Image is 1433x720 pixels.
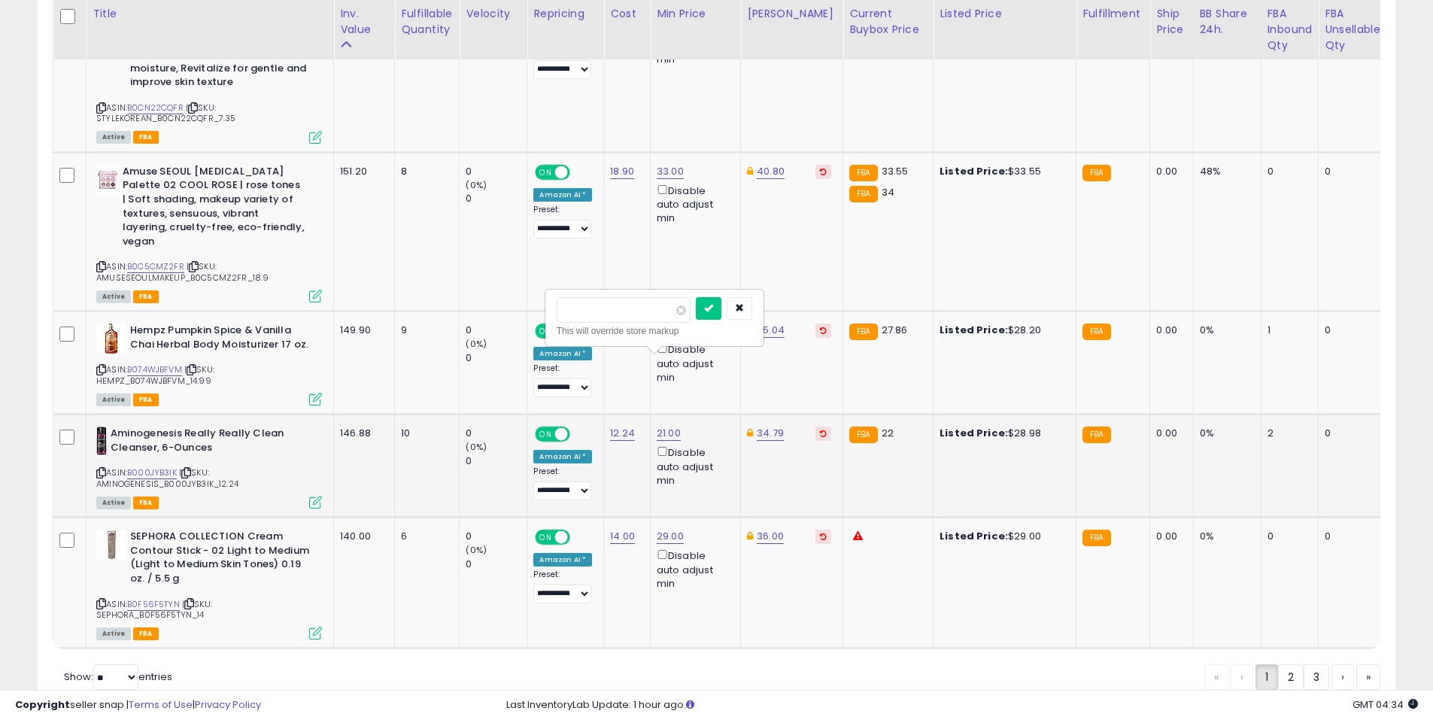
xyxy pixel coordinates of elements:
[96,530,322,638] div: ASIN:
[340,530,383,543] div: 140.00
[466,530,527,543] div: 0
[1200,165,1249,178] div: 48%
[96,393,131,406] span: All listings currently available for purchase on Amazon
[111,427,293,458] b: Aminogenesis Really Really Clean Cleanser, 6-Ounces
[96,324,126,354] img: 418EN27tlEL._SL40_.jpg
[533,450,592,463] div: Amazon AI *
[466,324,527,337] div: 0
[127,363,182,376] a: B074WJBFVM
[940,426,1008,440] b: Listed Price:
[133,393,159,406] span: FBA
[1082,6,1143,22] div: Fulfillment
[657,182,729,226] div: Disable auto adjust min
[1156,324,1181,337] div: 0.00
[93,6,327,22] div: Title
[96,260,269,283] span: | SKU: AMUSESEOULMAKEUP_B0C5CMZ2FR_18.9
[533,466,592,500] div: Preset:
[849,186,877,202] small: FBA
[657,341,729,384] div: Disable auto adjust min
[533,188,592,202] div: Amazon AI *
[849,6,927,38] div: Current Buybox Price
[1156,165,1181,178] div: 0.00
[657,6,734,22] div: Min Price
[401,324,448,337] div: 9
[610,529,635,544] a: 14.00
[340,324,383,337] div: 149.90
[1156,530,1181,543] div: 0.00
[129,697,193,712] a: Terms of Use
[127,260,184,273] a: B0C5CMZ2FR
[133,131,159,144] span: FBA
[1325,165,1375,178] div: 0
[466,338,487,350] small: (0%)
[466,351,527,365] div: 0
[133,627,159,640] span: FBA
[1268,530,1307,543] div: 0
[96,165,322,301] div: ASIN:
[133,497,159,509] span: FBA
[568,166,592,178] span: OFF
[96,363,214,386] span: | SKU: HEMPZ_B074WJBFVM_14.99
[940,324,1064,337] div: $28.20
[96,324,322,404] div: ASIN:
[466,179,487,191] small: (0%)
[1200,427,1249,440] div: 0%
[610,6,644,22] div: Cost
[940,323,1008,337] b: Listed Price:
[1082,530,1110,546] small: FBA
[1325,324,1375,337] div: 0
[1156,427,1181,440] div: 0.00
[940,164,1008,178] b: Listed Price:
[849,427,877,443] small: FBA
[133,290,159,303] span: FBA
[96,131,131,144] span: All listings currently available for purchase on Amazon
[882,323,908,337] span: 27.86
[1082,427,1110,443] small: FBA
[96,427,322,507] div: ASIN:
[1353,697,1418,712] span: 2025-10-14 04:34 GMT
[1304,664,1329,690] a: 3
[533,205,592,238] div: Preset:
[401,530,448,543] div: 6
[557,324,752,339] div: This will override store markup
[506,698,1418,712] div: Last InventoryLab Update: 1 hour ago.
[1082,165,1110,181] small: FBA
[537,325,556,338] span: ON
[96,598,212,621] span: | SKU: SEPHORA_B0F56F5TYN_14
[1255,664,1278,690] a: 1
[1082,324,1110,340] small: FBA
[882,164,909,178] span: 33.55
[537,166,556,178] span: ON
[1200,530,1249,543] div: 0%
[533,347,592,360] div: Amazon AI *
[657,426,681,441] a: 21.00
[533,46,592,80] div: Preset:
[757,426,784,441] a: 34.79
[940,165,1064,178] div: $33.55
[195,697,261,712] a: Privacy Policy
[96,290,131,303] span: All listings currently available for purchase on Amazon
[96,466,238,489] span: | SKU: AMINOGENESIS_B000JYB3IK_12.24
[1325,427,1375,440] div: 0
[1200,6,1255,38] div: BB Share 24h.
[96,427,107,457] img: 31Yxh8abt6L._SL40_.jpg
[127,466,177,479] a: B000JYB3IK
[610,426,635,441] a: 12.24
[15,698,261,712] div: seller snap | |
[401,6,453,38] div: Fulfillable Quantity
[882,185,894,199] span: 34
[96,497,131,509] span: All listings currently available for purchase on Amazon
[940,6,1070,22] div: Listed Price
[757,323,785,338] a: 35.04
[882,426,894,440] span: 22
[657,529,684,544] a: 29.00
[401,165,448,178] div: 8
[340,427,383,440] div: 146.88
[1278,664,1304,690] a: 2
[96,165,119,195] img: 413DHiWY-iL._SL40_.jpg
[657,444,729,488] div: Disable auto adjust min
[466,557,527,571] div: 0
[96,530,126,560] img: 3134D6QtS9L._SL40_.jpg
[401,427,448,440] div: 10
[340,6,388,38] div: Inv. value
